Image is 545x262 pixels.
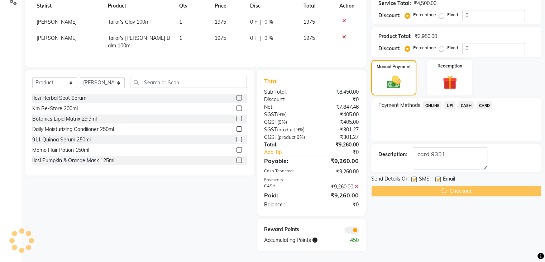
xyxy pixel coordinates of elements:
div: Net: [259,103,311,111]
span: 9% [296,127,303,132]
span: 1975 [303,35,315,41]
span: Payment Methods [378,102,420,109]
div: ₹9,260.00 [311,191,364,200]
span: CASH [458,101,474,109]
div: Total: [259,141,311,149]
div: Cash Tendered: [259,168,311,176]
div: ₹301.27 [311,126,364,134]
div: ( ) [259,134,311,141]
div: ₹9,260.00 [311,168,364,176]
div: ₹0 [311,96,364,103]
span: 0 F [250,18,257,26]
div: ( ) [259,126,311,134]
div: Discount: [378,45,401,52]
span: | [260,34,262,42]
div: Daily Moisturizing Condiioner 250ml [32,126,114,133]
div: Discount: [259,96,311,103]
div: Balance : [259,201,311,209]
div: ₹7,847.46 [311,103,364,111]
div: Km Re-Store 200ml [32,105,78,112]
div: Paid: [259,191,311,200]
div: Momo Hair Potion 150ml [32,146,89,154]
input: Search or Scan [130,77,247,88]
div: ₹8,450.00 [311,88,364,96]
span: 9% [278,112,285,117]
span: 1 [179,35,182,41]
div: 450 [338,237,364,244]
span: SGST [264,111,277,118]
label: Fixed [447,45,458,51]
span: Total [264,78,281,85]
div: ( ) [259,111,311,118]
span: ONLINE [423,101,442,109]
span: SMS [419,175,430,184]
label: Percentage [413,45,436,51]
span: [PERSON_NAME] [37,35,77,41]
span: UPI [444,101,455,109]
label: Fixed [447,11,458,18]
span: CGST [264,119,277,125]
div: Payments [264,177,359,183]
div: ₹301.27 [311,134,364,141]
span: product [278,127,295,132]
span: SGST [264,126,277,133]
div: ₹405.00 [311,118,364,126]
img: _cash.svg [383,74,405,90]
span: 9% [297,134,303,140]
img: _gift.svg [438,74,462,92]
div: Ilcsi Herbal Spot Serum [32,94,86,102]
div: ₹0 [320,149,364,156]
label: Manual Payment [377,64,411,70]
span: 0 % [264,34,273,42]
div: ₹0 [311,201,364,209]
div: Botanics Lipid Matrix 29.9ml [32,115,97,123]
span: Tailor's Clay 100ml [108,19,150,25]
div: Sub Total: [259,88,311,96]
span: CGST [264,134,277,140]
div: 911 Quinoa Serum 250ml [32,136,91,144]
div: ₹9,260.00 [311,183,364,191]
span: CARD [477,101,492,109]
a: Add Tip [259,149,320,156]
span: Email [443,175,455,184]
span: [PERSON_NAME] [37,19,77,25]
div: Accumulating Points [259,237,338,244]
span: 0 % [264,18,273,26]
span: product [279,134,296,140]
span: 9% [279,119,286,125]
div: Product Total: [378,33,412,40]
span: Send Details On [371,175,408,184]
span: 1975 [303,19,315,25]
div: Ilcsi Pumpkin & Orange Mask 125ml [32,157,114,164]
div: ₹9,260.00 [311,141,364,149]
div: Reward Points [259,226,311,234]
label: Redemption [438,63,462,69]
div: Payable: [259,156,311,165]
span: 1975 [215,19,226,25]
div: CASH [259,183,311,191]
span: 0 F [250,34,257,42]
div: ( ) [259,118,311,126]
span: 1975 [215,35,226,41]
span: Tailor's [PERSON_NAME] Balm 100ml [108,35,170,49]
div: ₹3,950.00 [415,33,437,40]
div: ₹405.00 [311,111,364,118]
span: 1 [179,19,182,25]
div: ₹9,260.00 [311,156,364,165]
div: Discount: [378,12,401,19]
div: Description: [378,151,407,158]
label: Percentage [413,11,436,18]
span: | [260,18,262,26]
